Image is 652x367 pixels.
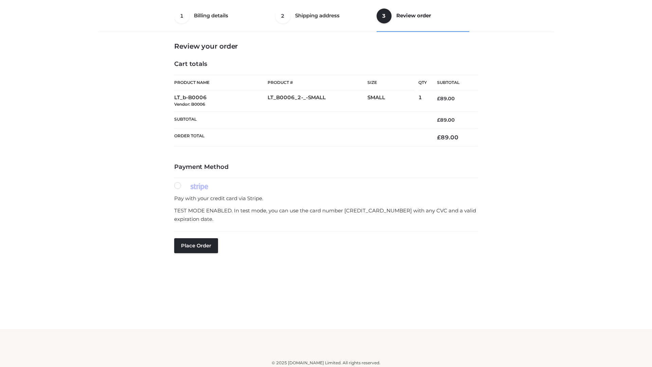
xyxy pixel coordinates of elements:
[174,102,205,107] small: Vendor: B0006
[174,206,478,224] p: TEST MODE ENABLED. In test mode, you can use the card number [CREDIT_CARD_NUMBER] with any CVC an...
[437,95,440,102] span: £
[437,117,455,123] bdi: 89.00
[174,163,478,171] h4: Payment Method
[174,194,478,203] p: Pay with your credit card via Stripe.
[418,90,427,112] td: 1
[418,75,427,90] th: Qty
[174,75,268,90] th: Product Name
[367,75,415,90] th: Size
[101,360,551,366] div: © 2025 [DOMAIN_NAME] Limited. All rights reserved.
[174,42,478,50] h3: Review your order
[437,117,440,123] span: £
[437,134,441,141] span: £
[174,238,218,253] button: Place order
[268,75,367,90] th: Product #
[437,134,458,141] bdi: 89.00
[174,60,478,68] h4: Cart totals
[427,75,478,90] th: Subtotal
[174,128,427,146] th: Order Total
[268,90,367,112] td: LT_B0006_2-_-SMALL
[174,111,427,128] th: Subtotal
[174,90,268,112] td: LT_b-B0006
[437,95,455,102] bdi: 89.00
[367,90,418,112] td: SMALL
